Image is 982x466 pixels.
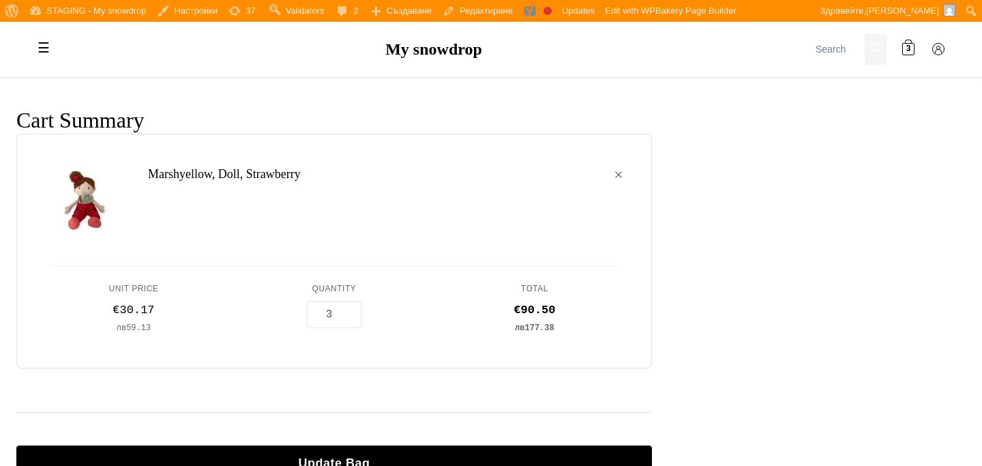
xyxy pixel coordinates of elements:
[451,282,619,295] div: Total
[514,304,555,317] bdi: 90.50
[451,322,619,335] div: лв177.38
[810,34,865,65] input: Search
[250,282,418,295] div: Quantity
[307,301,361,328] input: Qty
[50,322,218,335] div: лв59.13
[895,35,922,63] a: 3
[113,304,154,317] bdi: 30.17
[30,34,57,61] label: Toggle mobile menu
[544,7,552,15] div: Focus keyphrase not set
[608,164,629,188] a: Remove this item
[385,40,482,58] a: My snowdrop
[113,304,119,317] span: €
[906,43,911,56] span: 3
[514,304,520,317] span: €
[16,107,652,133] h2: Cart Summary
[50,282,218,295] div: Unit Price
[866,5,939,16] span: [PERSON_NAME]
[148,167,301,181] a: Marshyellow, Doll, Strawberry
